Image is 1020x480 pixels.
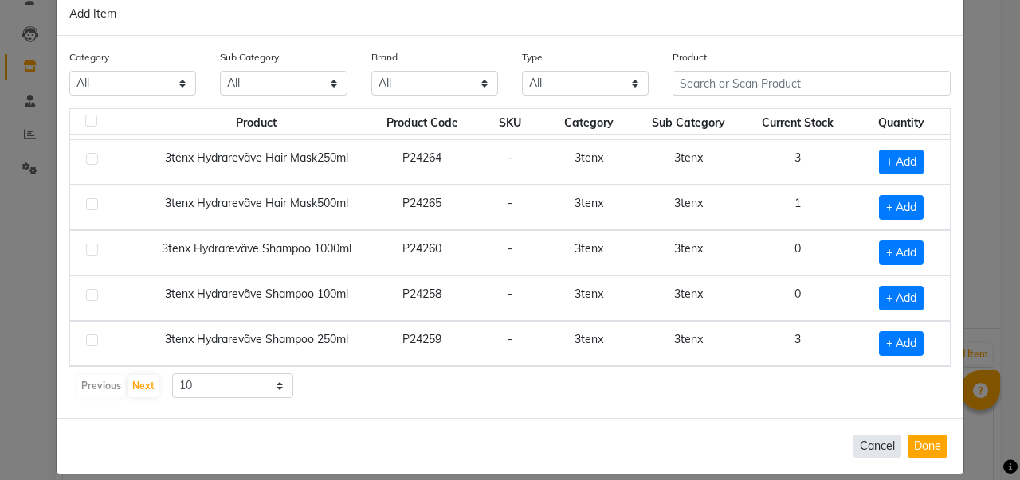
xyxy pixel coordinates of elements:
td: - [477,321,544,366]
td: 3 [743,321,852,366]
td: 3tenx [634,230,744,275]
th: SKU [477,108,544,135]
td: 3tenx Hydrarevã­ve Shampoo 1000ml [145,230,368,275]
th: Quantity [852,108,950,135]
td: 0 [743,230,852,275]
label: Product [673,50,707,64]
td: P24264 [368,139,477,185]
td: 3tenx Hydrarevã­ve Hair Mask500ml [145,185,368,230]
td: 3tenx [544,185,634,230]
td: P24258 [368,275,477,321]
td: 3tenx [634,185,744,230]
span: + Add [879,286,924,310]
td: 3tenx [544,275,634,321]
td: - [477,185,544,230]
th: Current Stock [743,108,852,135]
th: Category [544,108,634,135]
th: Sub Category [634,108,744,135]
td: P24265 [368,185,477,230]
th: Product Code [368,108,477,135]
td: - [477,275,544,321]
label: Brand [371,50,398,64]
td: 3tenx Hydrarevã­ve Hair Mask250ml [145,139,368,185]
th: Product [145,108,368,135]
td: 3tenx [544,139,634,185]
td: P24260 [368,230,477,275]
label: Type [522,50,543,64]
button: Next [128,375,159,397]
td: P24259 [368,321,477,366]
td: - [477,230,544,275]
input: Search or Scan Product [673,71,951,96]
td: 1 [743,185,852,230]
td: 3tenx [544,230,634,275]
td: - [477,139,544,185]
td: 3tenx Hydrarevã­ve Shampoo 250ml [145,321,368,366]
td: 3tenx [634,275,744,321]
span: + Add [879,195,924,220]
span: + Add [879,150,924,174]
button: Done [908,435,947,458]
td: 3tenx [634,139,744,185]
td: 3 [743,139,852,185]
td: 0 [743,275,852,321]
span: + Add [879,331,924,356]
label: Category [69,50,109,64]
button: Cancel [853,435,901,458]
td: 3tenx [544,321,634,366]
td: 3tenx [634,321,744,366]
span: + Add [879,240,924,265]
td: 3tenx Hydrarevã­ve Shampoo 100ml [145,275,368,321]
label: Sub Category [220,50,279,64]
